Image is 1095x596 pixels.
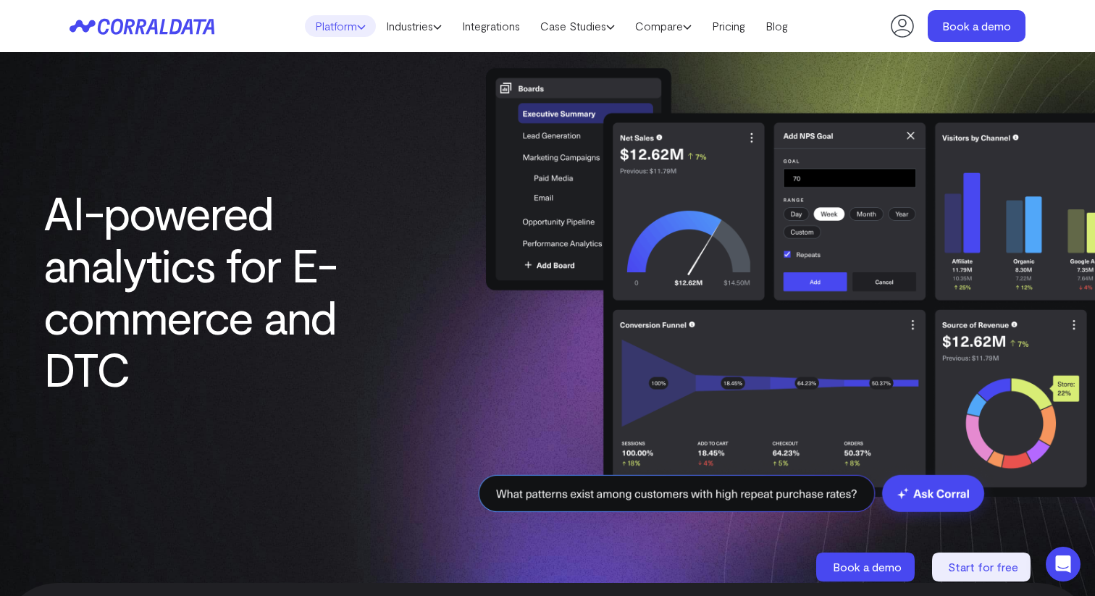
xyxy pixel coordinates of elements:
[43,186,347,395] h1: AI-powered analytics for E-commerce and DTC
[305,15,376,37] a: Platform
[452,15,530,37] a: Integrations
[530,15,625,37] a: Case Studies
[376,15,452,37] a: Industries
[1046,547,1081,582] div: Open Intercom Messenger
[816,553,918,582] a: Book a demo
[928,10,1025,42] a: Book a demo
[833,560,902,574] span: Book a demo
[932,553,1033,582] a: Start for free
[948,560,1018,574] span: Start for free
[702,15,755,37] a: Pricing
[625,15,702,37] a: Compare
[755,15,798,37] a: Blog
